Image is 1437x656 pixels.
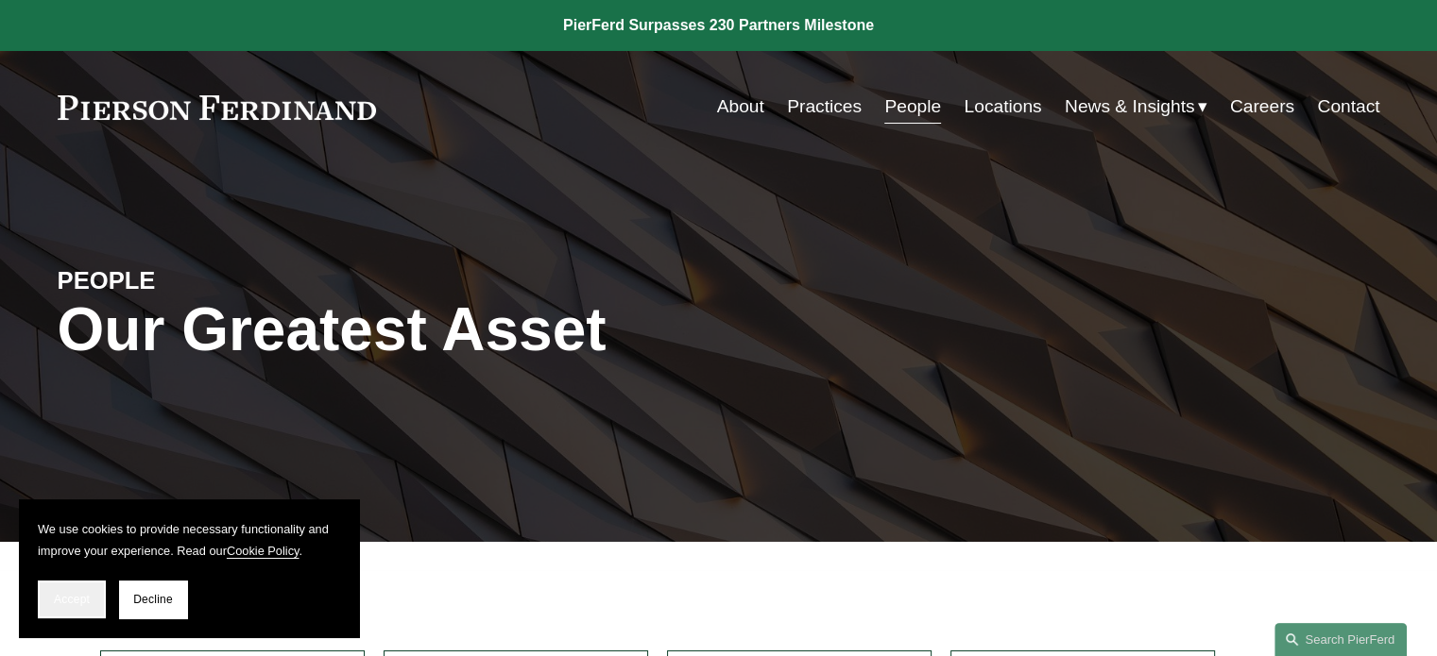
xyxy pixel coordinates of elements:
[1065,89,1207,125] a: folder dropdown
[1230,89,1294,125] a: Careers
[787,89,862,125] a: Practices
[58,295,939,364] h1: Our Greatest Asset
[38,580,106,618] button: Accept
[884,89,941,125] a: People
[119,580,187,618] button: Decline
[227,544,299,558] a: Cookie Policy
[1065,91,1195,124] span: News & Insights
[58,265,388,295] h4: PEOPLE
[964,89,1041,125] a: Locations
[1317,89,1379,125] a: Contact
[1274,623,1407,656] a: Search this site
[38,518,340,562] p: We use cookies to provide necessary functionality and improve your experience. Read our .
[717,89,764,125] a: About
[133,593,173,606] span: Decline
[19,499,359,637] section: Cookie banner
[54,593,90,606] span: Accept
